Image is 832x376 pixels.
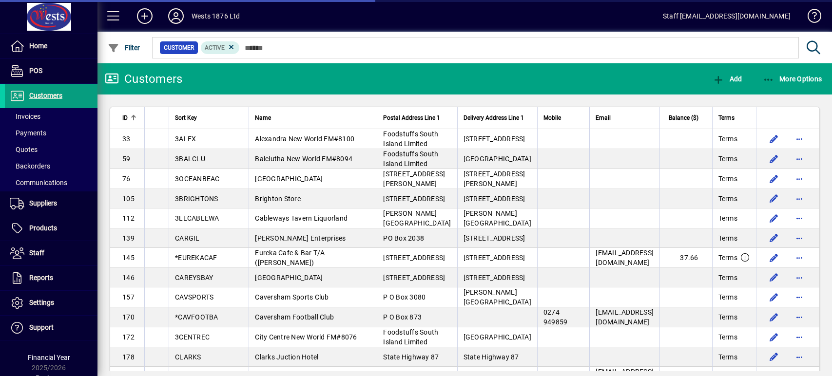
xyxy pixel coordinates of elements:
td: 37.66 [659,248,712,268]
button: Add [129,7,160,25]
span: State Highway 87 [383,353,439,361]
span: 112 [122,214,135,222]
span: [GEOGRAPHIC_DATA] [464,333,531,341]
span: Communications [10,179,67,187]
span: Foodstuffs South Island Limited [383,328,438,346]
span: P O Box 3080 [383,293,426,301]
span: [GEOGRAPHIC_DATA] [255,274,323,282]
span: PO Box 2038 [383,234,424,242]
span: [PERSON_NAME][GEOGRAPHIC_DATA] [383,209,451,227]
button: More options [792,230,807,246]
span: [STREET_ADDRESS][PERSON_NAME] [383,170,445,188]
span: More Options [763,75,822,83]
span: 3BALCLU [175,155,205,163]
div: Balance ($) [666,113,707,123]
mat-chip: Activation Status: Active [201,41,240,54]
span: Mobile [543,113,561,123]
span: Settings [29,299,54,306]
span: Name [255,113,271,123]
a: Support [5,316,97,340]
a: Backorders [5,158,97,174]
button: Edit [766,250,782,265]
span: Caversham Football Club [255,313,334,321]
span: Terms [718,233,737,243]
span: Products [29,224,57,232]
span: Terms [718,352,737,362]
span: [PERSON_NAME] Enterprises [255,234,346,242]
span: Financial Year [28,354,70,361]
button: More options [792,151,807,167]
span: 0274 949859 [543,308,568,326]
span: Staff [29,249,44,257]
span: [PERSON_NAME][GEOGRAPHIC_DATA] [464,288,531,306]
a: Home [5,34,97,58]
span: 178 [122,353,135,361]
span: 33 [122,135,131,143]
span: *CAVFOOTBA [175,313,218,321]
span: ID [122,113,128,123]
a: Suppliers [5,191,97,216]
span: 3CENTREC [175,333,210,341]
div: Mobile [543,113,584,123]
span: Terms [718,154,737,164]
span: 3OCEANBEAC [175,175,220,183]
span: Alexandra New World FM#8100 [255,135,354,143]
span: Terms [718,174,737,184]
span: 170 [122,313,135,321]
span: Terms [718,312,737,322]
span: Terms [718,213,737,223]
button: More options [792,171,807,187]
span: *EUREKACAF [175,254,217,262]
span: Support [29,323,54,331]
button: Edit [766,171,782,187]
span: CAREYSBAY [175,274,213,282]
span: Customers [29,92,62,99]
span: 172 [122,333,135,341]
span: State Highway 87 [464,353,519,361]
span: POS [29,67,42,75]
button: Edit [766,210,782,226]
button: Edit [766,349,782,365]
span: Add [713,75,742,83]
a: Reports [5,266,97,290]
span: Eureka Cafe & Bar T/A ([PERSON_NAME]) [255,249,325,266]
span: Backorders [10,162,50,170]
span: [STREET_ADDRESS] [464,234,525,242]
a: Payments [5,125,97,141]
span: Terms [718,134,737,144]
button: Edit [766,191,782,207]
span: Terms [718,292,737,302]
button: More options [792,309,807,325]
a: Knowledge Base [800,2,820,34]
span: Active [205,44,225,51]
span: 59 [122,155,131,163]
div: Name [255,113,371,123]
span: Quotes [10,146,38,153]
span: [STREET_ADDRESS] [383,195,445,203]
span: Balance ($) [669,113,698,123]
span: [STREET_ADDRESS][PERSON_NAME] [464,170,525,188]
span: Payments [10,129,46,137]
span: City Centre New World FM#8076 [255,333,357,341]
a: Communications [5,174,97,191]
span: [STREET_ADDRESS] [383,274,445,282]
span: [STREET_ADDRESS] [464,274,525,282]
span: Delivery Address Line 1 [464,113,524,123]
div: Staff [EMAIL_ADDRESS][DOMAIN_NAME] [663,8,791,24]
button: Edit [766,289,782,305]
button: More options [792,349,807,365]
span: 3BRIGHTONS [175,195,218,203]
button: Add [710,70,744,88]
span: [PERSON_NAME][GEOGRAPHIC_DATA] [464,209,531,227]
span: Caversham Sports Club [255,293,329,301]
span: [STREET_ADDRESS] [464,195,525,203]
span: Terms [718,273,737,282]
span: 145 [122,254,135,262]
span: Filter [108,44,140,52]
a: Staff [5,241,97,265]
span: Terms [718,113,735,123]
span: CLARKS [175,353,201,361]
span: [STREET_ADDRESS] [464,254,525,262]
span: Terms [718,194,737,204]
span: Suppliers [29,199,57,207]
